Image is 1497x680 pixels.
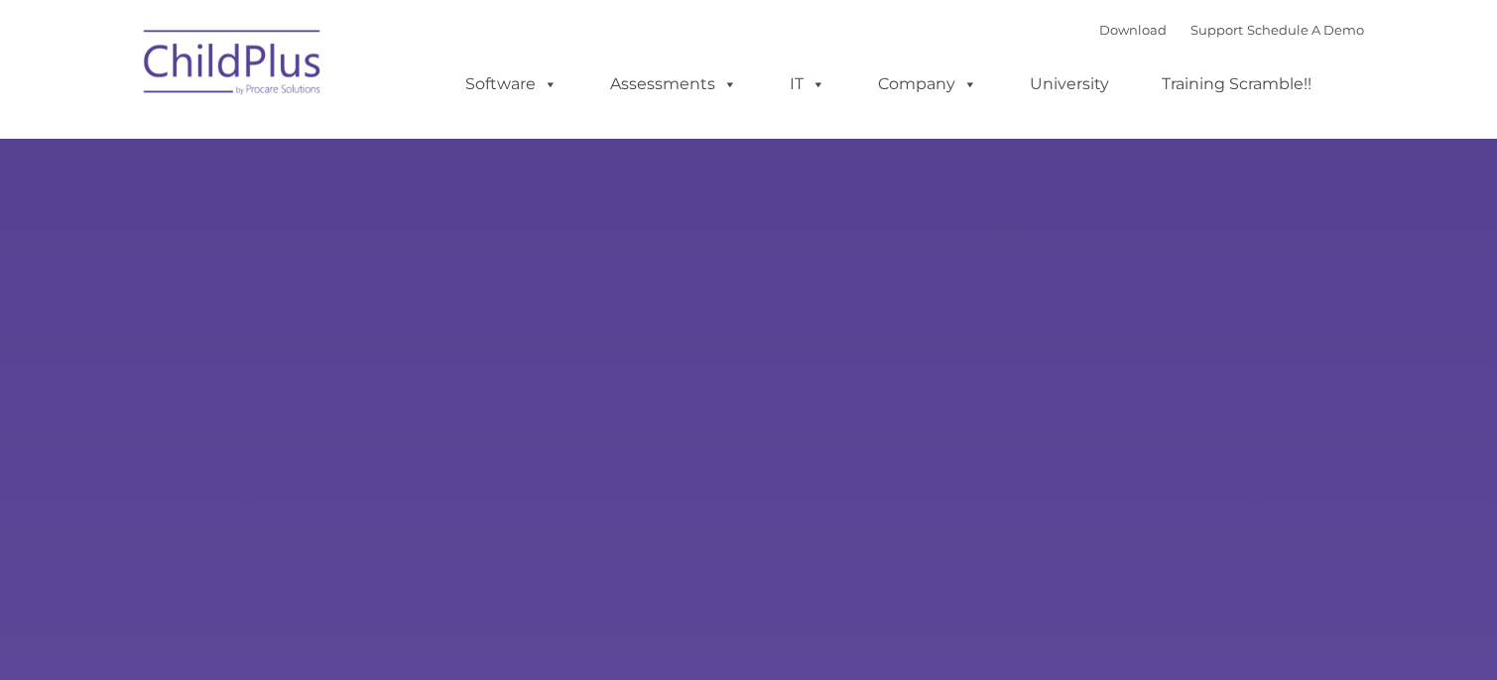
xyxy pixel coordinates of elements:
[1099,22,1167,38] a: Download
[770,64,845,104] a: IT
[1190,22,1243,38] a: Support
[1142,64,1331,104] a: Training Scramble!!
[1010,64,1129,104] a: University
[445,64,577,104] a: Software
[858,64,997,104] a: Company
[590,64,757,104] a: Assessments
[1099,22,1364,38] font: |
[134,16,332,115] img: ChildPlus by Procare Solutions
[1247,22,1364,38] a: Schedule A Demo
